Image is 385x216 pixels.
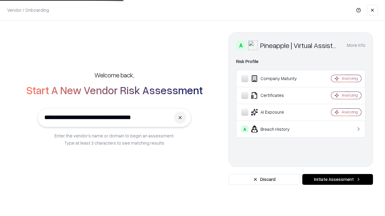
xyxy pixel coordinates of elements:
[241,92,313,99] div: Certificates
[229,174,300,185] button: Discard
[54,132,174,146] p: Enter the vendor’s name or domain to begin an assessment. Type at least 3 characters to see match...
[236,40,246,50] div: A
[241,125,248,133] div: A
[236,58,365,65] div: Risk Profile
[241,109,313,116] div: AI Exposure
[342,93,358,98] div: Analyzing
[347,40,365,51] button: More info
[241,125,313,133] div: Breach History
[94,71,134,79] h5: Welcome back,
[302,174,373,185] button: Initiate Assessment
[248,40,258,50] img: Pineapple | Virtual Assistant Agency
[342,76,358,81] div: Analyzing
[260,40,340,50] div: Pineapple | Virtual Assistant Agency
[7,7,49,13] p: Vendor / Onboarding
[342,109,358,115] div: Analyzing
[26,84,203,96] h2: Start A New Vendor Risk Assessment
[241,75,313,82] div: Company Maturity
